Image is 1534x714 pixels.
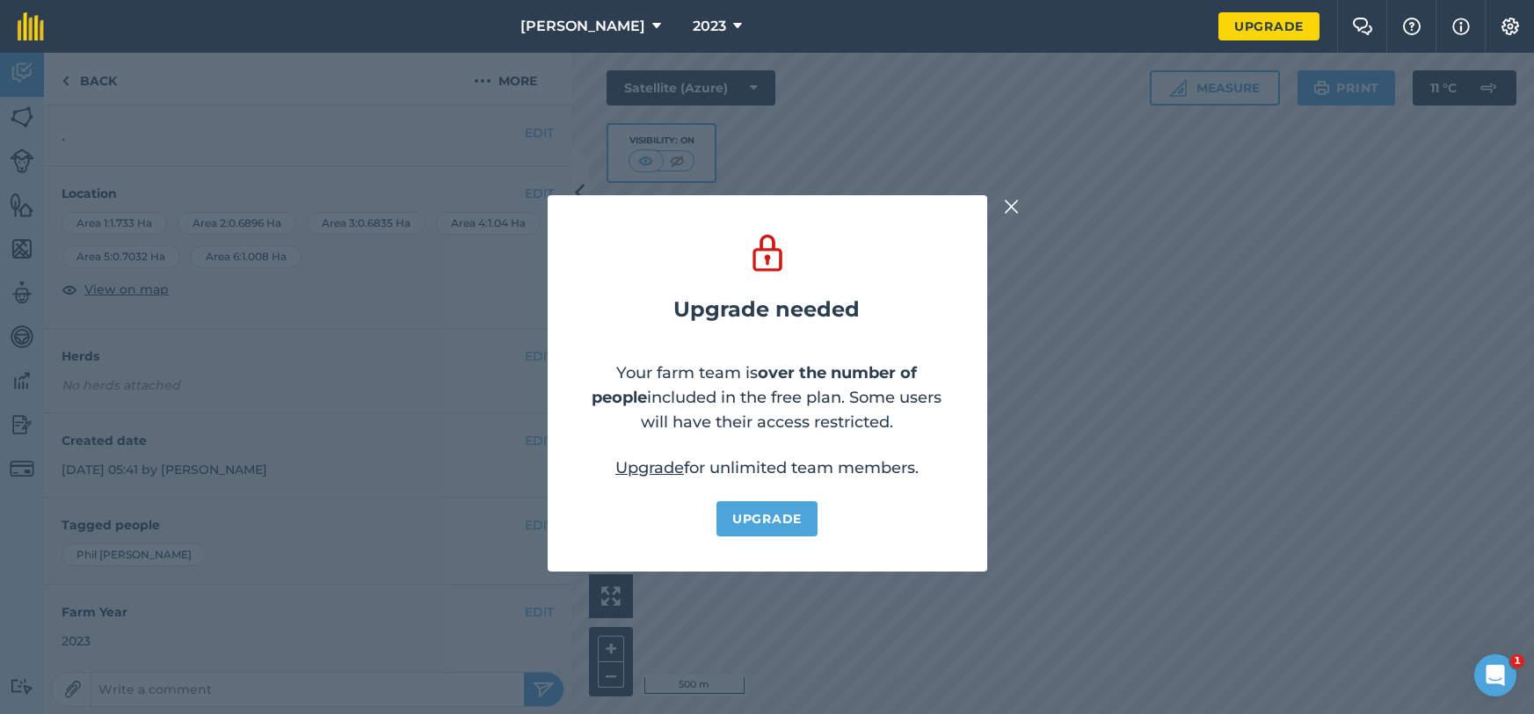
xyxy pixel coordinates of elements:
p: Your farm team is included in the free plan. Some users will have their access restricted. [583,361,952,434]
strong: over the number of people [593,363,918,407]
h2: Upgrade needed [674,297,861,322]
a: Upgrade [716,501,818,536]
img: svg+xml;base64,PHN2ZyB4bWxucz0iaHR0cDovL3d3dy53My5vcmcvMjAwMC9zdmciIHdpZHRoPSIyMiIgaGVpZ2h0PSIzMC... [1004,196,1020,217]
p: for unlimited team members. [615,455,919,480]
img: A question mark icon [1401,18,1422,35]
a: Upgrade [615,458,684,477]
span: [PERSON_NAME] [520,16,645,37]
a: Upgrade [1218,12,1320,40]
img: svg+xml;base64,PHN2ZyB4bWxucz0iaHR0cDovL3d3dy53My5vcmcvMjAwMC9zdmciIHdpZHRoPSIxNyIgaGVpZ2h0PSIxNy... [1452,16,1470,37]
img: fieldmargin Logo [18,12,44,40]
span: 1 [1510,654,1524,668]
span: 2023 [693,16,726,37]
iframe: Intercom live chat [1474,654,1516,696]
img: A cog icon [1500,18,1521,35]
img: Two speech bubbles overlapping with the left bubble in the forefront [1352,18,1373,35]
